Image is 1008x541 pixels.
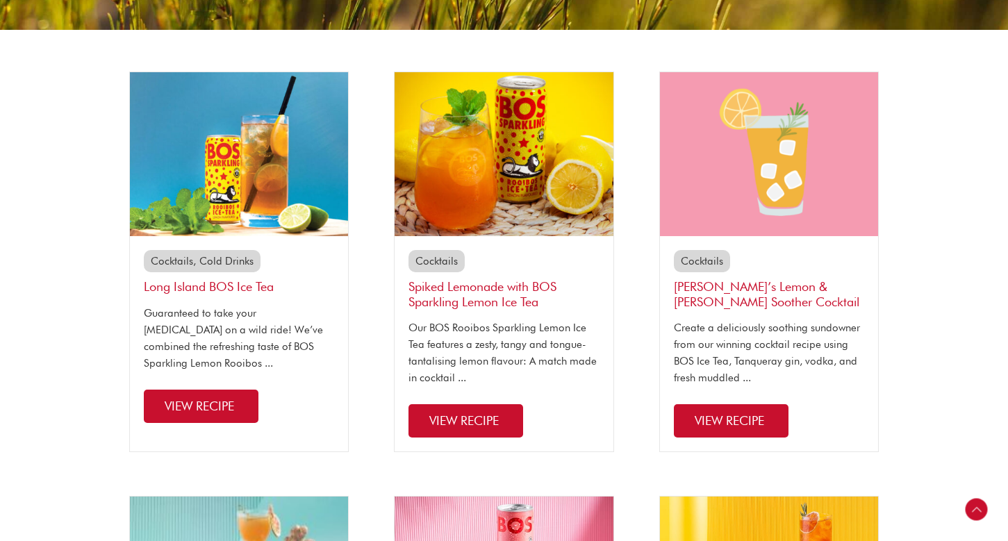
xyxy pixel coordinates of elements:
[415,255,458,267] a: Cocktails
[695,413,764,428] span: View Recipe
[674,279,859,309] a: [PERSON_NAME]’s Lemon & [PERSON_NAME] Soother Cocktail
[165,399,234,413] span: View Recipe
[429,413,499,428] span: View Recipe
[681,255,723,267] a: Cocktails
[408,279,556,309] a: Spiked Lemonade with BOS Sparkling Lemon Ice Tea
[151,255,193,267] a: Cocktails
[144,305,335,372] p: Guaranteed to take your [MEDICAL_DATA] on a wild ride! We’ve combined the refreshing taste of BOS...
[144,279,274,294] a: Long Island BOS Ice Tea
[408,319,600,386] p: Our BOS Rooibos Sparkling Lemon Ice Tea features a zesty, tangy and tongue-tantalising lemon flav...
[674,404,788,438] a: Read more about Vuyo’s Lemon & Rosemary Soother Cocktail
[408,404,523,438] a: Read more about Spiked Lemonade with BOS Sparkling Lemon Ice Tea
[144,390,258,423] a: Read more about Long Island BOS Ice Tea
[674,319,865,386] p: Create a deliciously soothing sundowner from our winning cocktail recipe using BOS Ice Tea, Tanqu...
[199,255,254,267] a: Cold Drinks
